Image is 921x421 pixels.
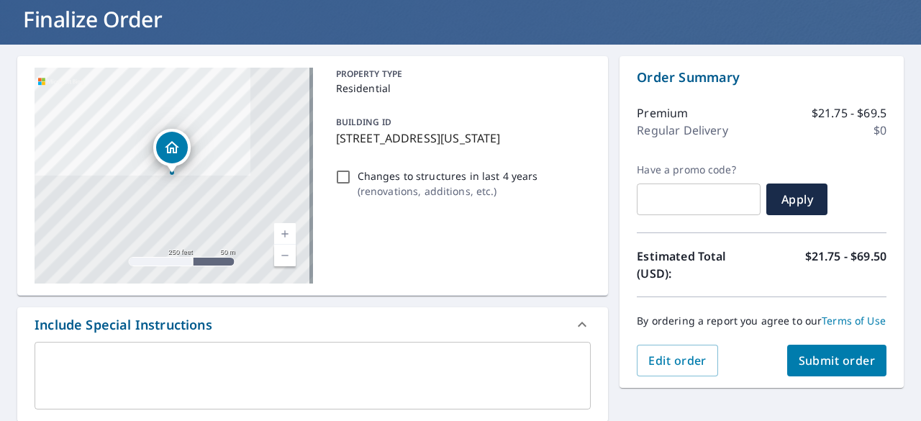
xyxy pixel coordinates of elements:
p: Changes to structures in last 4 years [358,168,538,184]
p: PROPERTY TYPE [336,68,586,81]
p: Order Summary [637,68,886,87]
p: $0 [874,122,886,139]
p: $21.75 - $69.50 [805,248,886,282]
div: Include Special Instructions [35,315,212,335]
a: Current Level 17, Zoom In [274,223,296,245]
span: Submit order [799,353,876,368]
p: BUILDING ID [336,116,391,128]
p: Estimated Total (USD): [637,248,761,282]
button: Submit order [787,345,887,376]
button: Edit order [637,345,718,376]
a: Terms of Use [822,314,886,327]
p: By ordering a report you agree to our [637,314,886,327]
button: Apply [766,184,827,215]
div: Dropped pin, building 1, Residential property, 841 Lake Michigan Dr NW Grand Rapids, MI 49504 [153,129,191,173]
span: Apply [778,191,816,207]
p: [STREET_ADDRESS][US_STATE] [336,130,586,147]
label: Have a promo code? [637,163,761,176]
p: $21.75 - $69.5 [812,104,886,122]
h1: Finalize Order [17,4,904,34]
a: Current Level 17, Zoom Out [274,245,296,266]
span: Edit order [648,353,707,368]
p: Premium [637,104,688,122]
p: ( renovations, additions, etc. ) [358,184,538,199]
div: Include Special Instructions [17,307,608,342]
p: Residential [336,81,586,96]
p: Regular Delivery [637,122,727,139]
